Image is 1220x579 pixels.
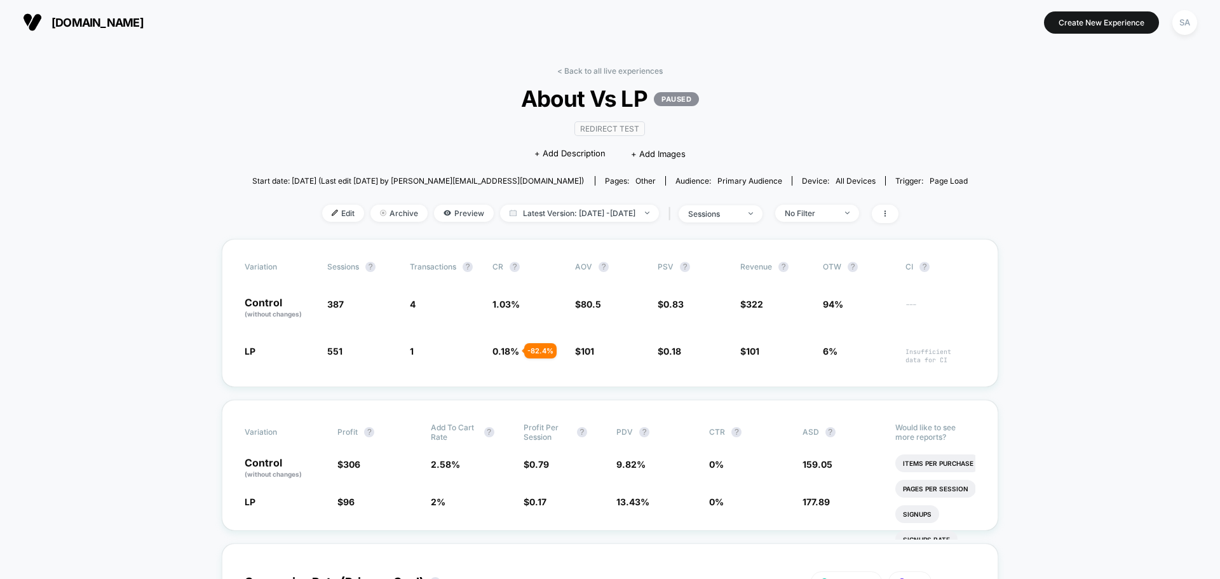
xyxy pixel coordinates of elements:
span: ASD [803,427,819,437]
span: Device: [792,176,885,186]
span: $ [524,496,546,507]
span: Preview [434,205,494,222]
button: ? [463,262,473,272]
a: < Back to all live experiences [557,66,663,76]
button: ? [365,262,376,272]
div: Pages: [605,176,656,186]
span: 306 [343,459,360,470]
li: Signups [895,505,939,523]
li: Pages Per Session [895,480,976,498]
span: | [665,205,679,223]
span: Sessions [327,262,359,271]
span: (without changes) [245,470,302,478]
span: AOV [575,262,592,271]
li: Items Per Purchase [895,454,981,472]
div: Audience: [675,176,782,186]
button: ? [510,262,520,272]
span: $ [740,346,759,357]
span: 2 % [431,496,445,507]
div: SA [1172,10,1197,35]
span: --- [905,301,975,319]
span: LP [245,496,255,507]
div: sessions [688,209,739,219]
span: Transactions [410,262,456,271]
button: ? [778,262,789,272]
button: ? [364,427,374,437]
button: ? [848,262,858,272]
span: $ [658,346,681,357]
span: PDV [616,427,633,437]
img: Visually logo [23,13,42,32]
span: Profit Per Session [524,423,571,442]
span: 0.83 [663,299,684,310]
span: + Add Images [631,149,686,159]
span: 1 [410,346,414,357]
button: ? [731,427,742,437]
span: 2.58 % [431,459,460,470]
span: $ [337,459,360,470]
span: 159.05 [803,459,832,470]
img: end [645,212,649,214]
p: Would like to see more reports? [895,423,975,442]
span: Redirect Test [574,121,645,136]
span: Variation [245,423,315,442]
span: other [635,176,656,186]
img: end [749,212,753,215]
span: 0.18 [663,346,681,357]
span: 9.82 % [616,459,646,470]
span: CR [492,262,503,271]
span: $ [575,346,594,357]
button: Create New Experience [1044,11,1159,34]
span: 322 [746,299,763,310]
span: 1.03 % [492,299,520,310]
span: 387 [327,299,344,310]
span: $ [337,496,355,507]
span: Archive [370,205,428,222]
span: [DOMAIN_NAME] [51,16,144,29]
span: Primary Audience [717,176,782,186]
span: PSV [658,262,674,271]
p: PAUSED [654,92,699,106]
span: Latest Version: [DATE] - [DATE] [500,205,659,222]
span: 0.18 % [492,346,519,357]
div: No Filter [785,208,836,218]
span: Edit [322,205,364,222]
button: SA [1169,10,1201,36]
li: Signups Rate [895,531,958,548]
span: 0.79 [529,459,549,470]
span: 13.43 % [616,496,649,507]
span: $ [658,299,684,310]
span: 0 % [709,459,724,470]
span: 0 % [709,496,724,507]
span: Profit [337,427,358,437]
img: end [380,210,386,216]
p: Control [245,297,315,319]
button: [DOMAIN_NAME] [19,12,147,32]
span: + Add Description [534,147,606,160]
div: - 82.4 % [524,343,557,358]
span: 6% [823,346,837,357]
span: 101 [581,346,594,357]
span: $ [524,459,549,470]
button: ? [599,262,609,272]
span: 551 [327,346,342,357]
button: ? [639,427,649,437]
span: OTW [823,262,893,272]
span: 80.5 [581,299,601,310]
p: Control [245,458,325,479]
button: ? [919,262,930,272]
span: Start date: [DATE] (Last edit [DATE] by [PERSON_NAME][EMAIL_ADDRESS][DOMAIN_NAME]) [252,176,584,186]
span: 96 [343,496,355,507]
span: 0.17 [529,496,546,507]
span: LP [245,346,255,357]
button: ? [484,427,494,437]
span: Variation [245,262,315,272]
div: Trigger: [895,176,968,186]
button: ? [825,427,836,437]
span: CTR [709,427,725,437]
span: Revenue [740,262,772,271]
span: 177.89 [803,496,830,507]
button: ? [680,262,690,272]
img: end [845,212,850,214]
span: $ [575,299,601,310]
